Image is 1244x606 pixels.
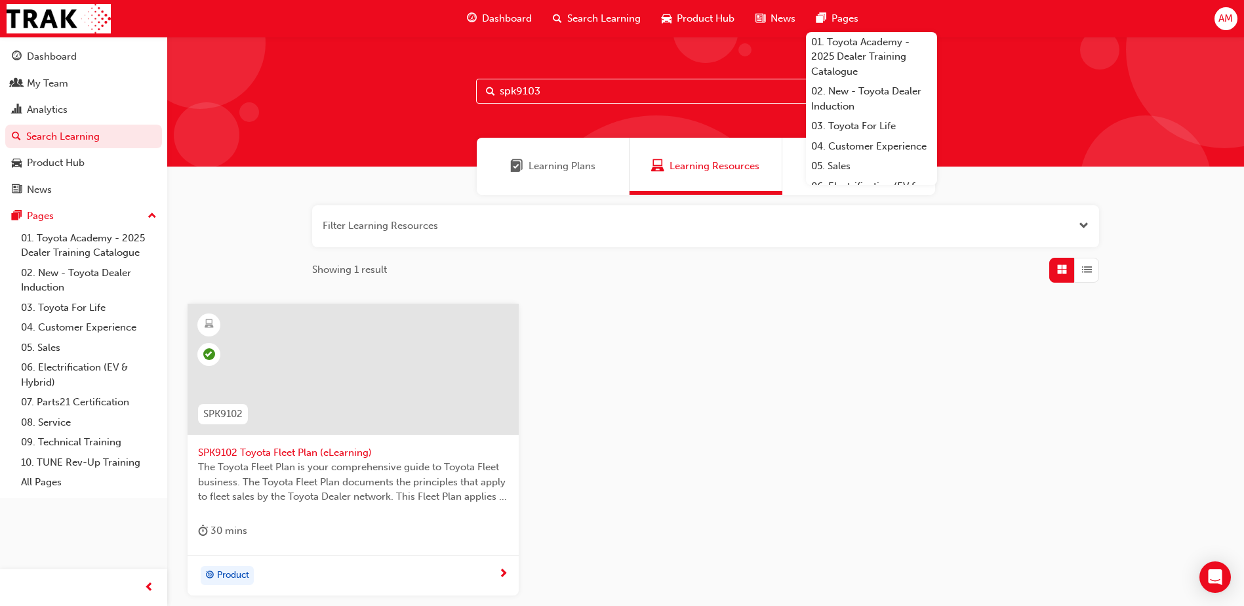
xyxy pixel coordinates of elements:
span: pages-icon [816,10,826,27]
span: pages-icon [12,211,22,222]
span: List [1082,262,1092,277]
span: Learning Resources [670,159,759,174]
a: 04. Customer Experience [806,136,937,157]
div: My Team [27,76,68,91]
button: Open the filter [1079,218,1089,233]
span: car-icon [662,10,672,27]
a: Learning ResourcesLearning Resources [630,138,782,195]
button: AM [1214,7,1237,30]
span: next-icon [498,569,508,580]
div: Pages [27,209,54,224]
span: learningResourceType_ELEARNING-icon [205,316,214,333]
a: pages-iconPages [806,5,869,32]
span: people-icon [12,78,22,90]
a: SessionsSessions [782,138,935,195]
span: Pages [832,11,858,26]
span: news-icon [755,10,765,27]
span: AM [1218,11,1233,26]
span: up-icon [148,208,157,225]
a: Learning PlansLearning Plans [477,138,630,195]
button: Pages [5,204,162,228]
a: 01. Toyota Academy - 2025 Dealer Training Catalogue [806,32,937,82]
span: learningRecordVerb_PASS-icon [203,348,215,360]
span: search-icon [12,131,21,143]
div: Analytics [27,102,68,117]
a: 04. Customer Experience [16,317,162,338]
span: Showing 1 result [312,262,387,277]
a: 03. Toyota For Life [806,116,937,136]
span: Learning Resources [651,159,664,174]
a: 06. Electrification (EV & Hybrid) [806,176,937,211]
a: 09. Technical Training [16,432,162,453]
a: News [5,178,162,202]
a: 01. Toyota Academy - 2025 Dealer Training Catalogue [16,228,162,263]
a: 02. New - Toyota Dealer Induction [806,81,937,116]
span: guage-icon [12,51,22,63]
span: guage-icon [467,10,477,27]
a: 05. Sales [806,156,937,176]
button: DashboardMy TeamAnalyticsSearch LearningProduct HubNews [5,42,162,204]
a: SPK9102SPK9102 Toyota Fleet Plan (eLearning)The Toyota Fleet Plan is your comprehensive guide to ... [188,304,519,596]
img: Trak [7,4,111,33]
a: 10. TUNE Rev-Up Training [16,453,162,473]
a: 07. Parts21 Certification [16,392,162,413]
span: Product [217,568,249,583]
div: Open Intercom Messenger [1199,561,1231,593]
a: 06. Electrification (EV & Hybrid) [16,357,162,392]
span: SPK9102 [203,407,243,422]
span: Learning Plans [529,159,595,174]
span: search-icon [553,10,562,27]
div: Product Hub [27,155,85,171]
span: target-icon [205,567,214,584]
span: Search Learning [567,11,641,26]
a: guage-iconDashboard [456,5,542,32]
a: My Team [5,71,162,96]
span: The Toyota Fleet Plan is your comprehensive guide to Toyota Fleet business. The Toyota Fleet Plan... [198,460,508,504]
a: car-iconProduct Hub [651,5,745,32]
div: News [27,182,52,197]
a: 03. Toyota For Life [16,298,162,318]
a: All Pages [16,472,162,493]
a: search-iconSearch Learning [542,5,651,32]
span: car-icon [12,157,22,169]
input: Search... [476,79,935,104]
span: prev-icon [144,580,154,596]
span: chart-icon [12,104,22,116]
a: 05. Sales [16,338,162,358]
a: Dashboard [5,45,162,69]
span: Grid [1057,262,1067,277]
a: Search Learning [5,125,162,149]
a: 02. New - Toyota Dealer Induction [16,263,162,298]
div: Dashboard [27,49,77,64]
span: Product Hub [677,11,734,26]
span: Dashboard [482,11,532,26]
div: 30 mins [198,523,247,539]
a: 08. Service [16,413,162,433]
span: Learning Plans [510,159,523,174]
span: duration-icon [198,523,208,539]
a: Product Hub [5,151,162,175]
a: Analytics [5,98,162,122]
span: News [771,11,795,26]
span: Search [486,84,495,99]
span: news-icon [12,184,22,196]
span: SPK9102 Toyota Fleet Plan (eLearning) [198,445,508,460]
a: news-iconNews [745,5,806,32]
